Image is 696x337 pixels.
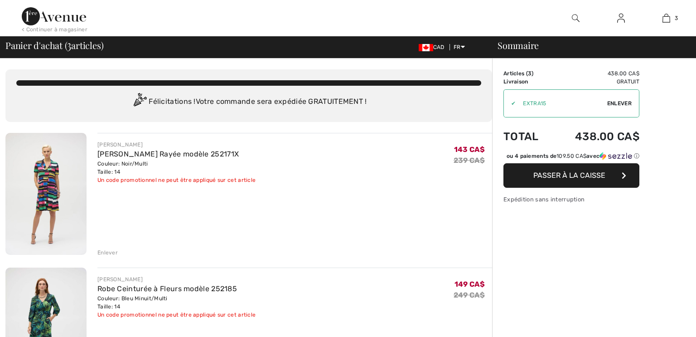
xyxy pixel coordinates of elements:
td: 438.00 CA$ [551,69,639,78]
img: Sezzle [599,152,632,160]
td: Livraison [503,78,551,86]
span: Enlever [607,99,632,107]
img: Congratulation2.svg [130,93,149,111]
td: Total [503,121,551,152]
img: recherche [572,13,580,24]
input: Code promo [516,90,607,117]
td: Gratuit [551,78,639,86]
span: CAD [419,44,448,50]
div: < Continuer à magasiner [22,25,87,34]
div: Enlever [97,249,118,257]
img: Robe Portefeuille Rayée modèle 252171X [5,133,87,255]
div: Un code promotionnel ne peut être appliqué sur cet article [97,311,256,319]
div: Couleur: Bleu Minuit/Multi Taille: 14 [97,294,256,311]
span: 3 [528,70,532,77]
span: 143 CA$ [454,145,485,154]
a: [PERSON_NAME] Rayée modèle 252171X [97,150,239,158]
div: Expédition sans interruption [503,195,639,204]
span: 3 [675,14,678,22]
td: 438.00 CA$ [551,121,639,152]
div: Couleur: Noir/Multi Taille: 14 [97,160,256,176]
img: Canadian Dollar [419,44,433,51]
a: 3 [644,13,688,24]
div: ✔ [504,99,516,107]
s: 249 CA$ [454,291,485,299]
span: 109.50 CA$ [556,153,586,159]
div: Sommaire [487,41,691,50]
a: Robe Ceinturée à Fleurs modèle 252185 [97,284,237,293]
button: Passer à la caisse [503,163,639,188]
img: 1ère Avenue [22,7,86,25]
div: Félicitations ! Votre commande sera expédiée GRATUITEMENT ! [16,93,481,111]
img: Mon panier [662,13,670,24]
div: ou 4 paiements de109.50 CA$avecSezzle Cliquez pour en savoir plus sur Sezzle [503,152,639,163]
a: Se connecter [610,13,632,24]
span: FR [454,44,465,50]
s: 239 CA$ [454,156,485,165]
div: Un code promotionnel ne peut être appliqué sur cet article [97,176,256,184]
div: [PERSON_NAME] [97,275,256,283]
td: Articles ( ) [503,69,551,78]
span: Passer à la caisse [533,171,605,180]
img: Mes infos [617,13,625,24]
span: 3 [67,39,71,50]
div: ou 4 paiements de avec [507,152,639,160]
div: [PERSON_NAME] [97,141,256,149]
span: Panier d'achat ( articles) [5,41,103,50]
span: 149 CA$ [454,280,485,288]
